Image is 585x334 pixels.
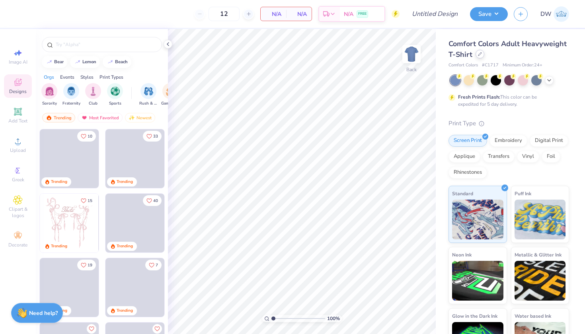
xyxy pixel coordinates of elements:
button: Like [77,195,96,206]
img: Rush & Bid Image [144,87,153,96]
img: Standard [452,200,503,239]
div: Applique [448,151,480,163]
img: Game Day Image [166,87,175,96]
img: trending.gif [46,115,52,120]
div: Trending [117,179,133,185]
div: Trending [51,179,67,185]
div: Orgs [44,74,54,81]
img: Newest.gif [129,115,135,120]
img: 83dda5b0-2158-48ca-832c-f6b4ef4c4536 [40,194,99,252]
span: Add Text [8,118,27,124]
div: filter for Sorority [41,83,57,107]
span: Clipart & logos [4,206,32,219]
img: Danica Woods [554,6,569,22]
button: Like [77,260,96,270]
button: Like [87,324,96,334]
div: beach [115,60,128,64]
div: bear [54,60,64,64]
span: # C1717 [482,62,499,69]
strong: Fresh Prints Flash: [458,94,500,100]
span: Rush & Bid [139,101,158,107]
img: Metallic & Glitter Ink [515,261,566,301]
img: trend_line.gif [74,60,81,64]
button: filter button [139,83,158,107]
div: Styles [80,74,94,81]
img: Sports Image [111,87,120,96]
span: Sorority [42,101,57,107]
span: Greek [12,177,24,183]
div: filter for Game Day [161,83,179,107]
span: FREE [358,11,367,17]
div: Trending [42,113,75,122]
div: filter for Rush & Bid [139,83,158,107]
img: Back [404,46,419,62]
span: Designs [9,88,27,95]
img: Fraternity Image [67,87,76,96]
span: Puff Ink [515,189,531,198]
span: 100 % [327,315,340,322]
button: filter button [62,83,80,107]
button: Like [77,131,96,142]
button: Like [152,324,162,334]
button: bear [42,56,67,68]
img: Neon Ink [452,261,503,301]
div: Embroidery [489,135,527,147]
input: – – [209,7,240,21]
span: N/A [291,10,307,18]
span: Water based Ink [515,312,551,320]
span: Standard [452,189,473,198]
input: Try "Alpha" [55,41,157,49]
div: Trending [117,308,133,314]
span: Metallic & Glitter Ink [515,250,562,259]
span: Comfort Colors [448,62,478,69]
div: Vinyl [517,151,539,163]
div: Digital Print [530,135,568,147]
button: Like [143,131,162,142]
div: Print Types [99,74,123,81]
span: 40 [153,199,158,203]
span: Club [89,101,97,107]
div: Transfers [483,151,515,163]
div: lemon [82,60,96,64]
span: Glow in the Dark Ink [452,312,497,320]
div: filter for Sports [107,83,123,107]
div: filter for Fraternity [62,83,80,107]
input: Untitled Design [406,6,464,22]
span: 10 [88,134,92,138]
button: Save [470,7,508,21]
span: Image AI [9,59,27,65]
span: 7 [156,263,158,267]
img: Sorority Image [45,87,54,96]
div: Screen Print [448,135,487,147]
button: filter button [85,83,101,107]
div: Trending [51,243,67,249]
span: 15 [88,199,92,203]
span: Decorate [8,242,27,248]
span: N/A [265,10,281,18]
a: DW [540,6,569,22]
span: 19 [88,263,92,267]
span: Sports [109,101,121,107]
span: 33 [153,134,158,138]
span: Fraternity [62,101,80,107]
strong: Need help? [29,309,58,317]
button: Like [143,195,162,206]
span: Neon Ink [452,250,472,259]
img: Club Image [89,87,97,96]
div: Foil [542,151,560,163]
button: filter button [161,83,179,107]
div: Rhinestones [448,167,487,179]
button: beach [103,56,131,68]
img: trend_line.gif [107,60,113,64]
button: lemon [70,56,100,68]
button: Like [145,260,162,270]
span: Game Day [161,101,179,107]
div: Newest [125,113,155,122]
span: Minimum Order: 24 + [503,62,542,69]
div: Most Favorited [78,113,123,122]
button: filter button [107,83,123,107]
div: Back [406,66,417,73]
div: This color can be expedited for 5 day delivery. [458,93,556,108]
img: Puff Ink [515,200,566,239]
button: filter button [41,83,57,107]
